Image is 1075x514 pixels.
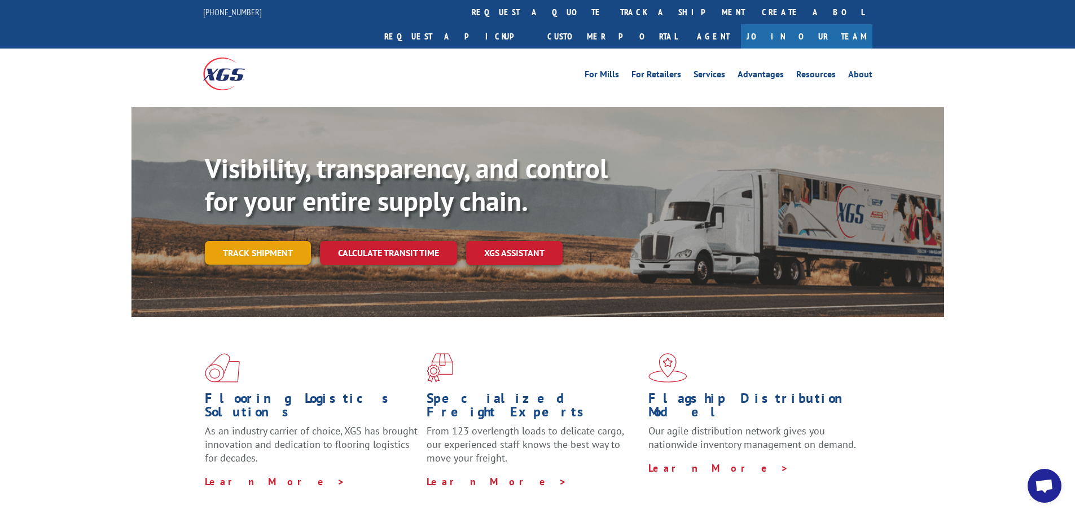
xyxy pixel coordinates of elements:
[738,70,784,82] a: Advantages
[539,24,686,49] a: Customer Portal
[205,353,240,383] img: xgs-icon-total-supply-chain-intelligence-red
[796,70,836,82] a: Resources
[205,475,345,488] a: Learn More >
[648,424,856,451] span: Our agile distribution network gives you nationwide inventory management on demand.
[848,70,872,82] a: About
[694,70,725,82] a: Services
[205,241,311,265] a: Track shipment
[427,353,453,383] img: xgs-icon-focused-on-flooring-red
[741,24,872,49] a: Join Our Team
[466,241,563,265] a: XGS ASSISTANT
[205,151,608,218] b: Visibility, transparency, and control for your entire supply chain.
[1028,469,1061,503] a: Open chat
[648,353,687,383] img: xgs-icon-flagship-distribution-model-red
[648,392,862,424] h1: Flagship Distribution Model
[320,241,457,265] a: Calculate transit time
[648,462,789,475] a: Learn More >
[376,24,539,49] a: Request a pickup
[203,6,262,17] a: [PHONE_NUMBER]
[686,24,741,49] a: Agent
[427,475,567,488] a: Learn More >
[427,424,640,475] p: From 123 overlength loads to delicate cargo, our experienced staff knows the best way to move you...
[631,70,681,82] a: For Retailers
[427,392,640,424] h1: Specialized Freight Experts
[205,424,418,464] span: As an industry carrier of choice, XGS has brought innovation and dedication to flooring logistics...
[205,392,418,424] h1: Flooring Logistics Solutions
[585,70,619,82] a: For Mills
